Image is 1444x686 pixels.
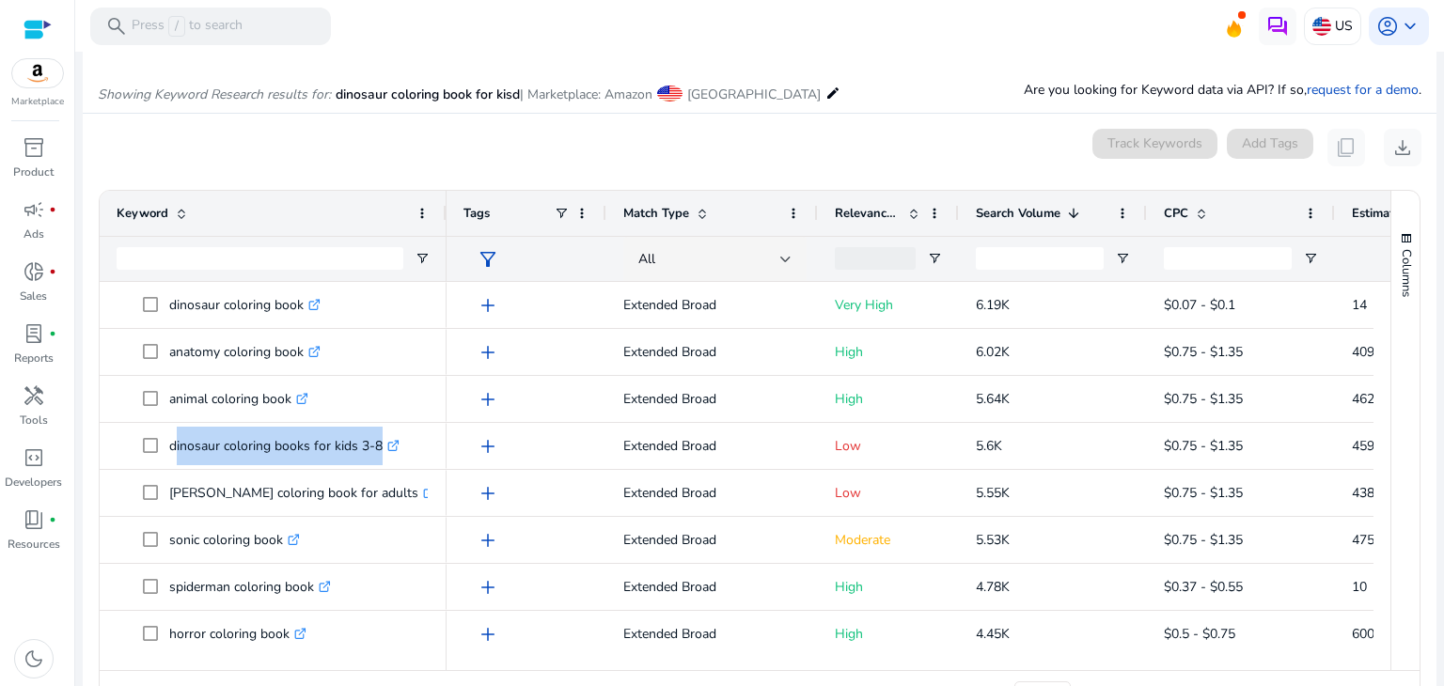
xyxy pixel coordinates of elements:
span: dark_mode [23,647,45,670]
p: Resources [8,536,60,553]
p: Press to search [132,16,243,37]
span: 438 [1352,484,1374,502]
i: Showing Keyword Research results for: [98,86,331,103]
button: Open Filter Menu [1303,251,1318,266]
span: 10 [1352,578,1367,596]
span: fiber_manual_record [49,330,56,337]
p: Ads [24,226,44,242]
p: US [1335,9,1353,42]
span: 5.53K [976,531,1010,549]
span: add [477,482,499,505]
span: filter_alt [477,248,499,271]
span: 600 [1352,625,1374,643]
p: animal coloring book [169,380,308,418]
p: Extended Broad [623,286,801,324]
span: $0.5 - $0.75 [1164,625,1235,643]
span: | Marketplace: Amazon [520,86,652,103]
p: Extended Broad [623,568,801,606]
p: dinosaur coloring books for kids 3-8 [169,427,400,465]
span: account_circle [1376,15,1399,38]
p: High [835,568,942,606]
p: Product [13,164,54,180]
span: Tags [463,205,490,222]
span: download [1391,136,1414,159]
input: Keyword Filter Input [117,247,403,270]
p: spiderman coloring book [169,568,331,606]
span: [GEOGRAPHIC_DATA] [687,86,821,103]
span: fiber_manual_record [49,268,56,275]
span: Match Type [623,205,689,222]
span: 4.45K [976,625,1010,643]
p: Sales [20,288,47,304]
span: add [477,388,499,411]
span: fiber_manual_record [49,516,56,523]
span: 5.6K [976,437,1002,455]
span: 5.55K [976,484,1010,502]
input: CPC Filter Input [1164,247,1292,270]
a: request for a demo [1307,81,1419,99]
span: All [638,250,655,268]
span: search [105,15,128,38]
span: code_blocks [23,446,45,469]
span: Relevance Score [835,205,901,222]
p: Very High [835,286,942,324]
span: CPC [1164,205,1188,222]
span: add [477,623,499,646]
p: Low [835,427,942,465]
span: / [168,16,185,37]
span: 6.19K [976,296,1010,314]
p: Extended Broad [623,474,801,512]
span: 462 [1352,390,1374,408]
p: anatomy coloring book [169,333,321,371]
p: Extended Broad [623,333,801,371]
span: 409 [1352,343,1374,361]
span: $0.07 - $0.1 [1164,296,1235,314]
span: inventory_2 [23,136,45,159]
button: Open Filter Menu [1115,251,1130,266]
span: 459 [1352,437,1374,455]
span: $0.75 - $1.35 [1164,390,1243,408]
span: $0.75 - $1.35 [1164,437,1243,455]
span: handyman [23,384,45,407]
span: dinosaur coloring book for kisd [336,86,520,103]
span: $0.75 - $1.35 [1164,484,1243,502]
p: Extended Broad [623,427,801,465]
p: Low [835,474,942,512]
span: add [477,341,499,364]
span: 4.78K [976,578,1010,596]
span: $0.37 - $0.55 [1164,578,1243,596]
span: Search Volume [976,205,1060,222]
span: donut_small [23,260,45,283]
p: Moderate [835,521,942,559]
mat-icon: edit [825,82,840,104]
p: horror coloring book [169,615,306,653]
button: Open Filter Menu [415,251,430,266]
p: dinosaur coloring book [169,286,321,324]
p: Are you looking for Keyword data via API? If so, . [1024,80,1421,100]
span: campaign [23,198,45,221]
p: Extended Broad [623,521,801,559]
p: Tools [20,412,48,429]
span: fiber_manual_record [49,206,56,213]
span: book_4 [23,508,45,531]
p: Developers [5,474,62,491]
span: lab_profile [23,322,45,345]
p: sonic coloring book [169,521,300,559]
span: 475 [1352,531,1374,549]
img: us.svg [1312,17,1331,36]
input: Search Volume Filter Input [976,247,1104,270]
p: Marketplace [11,95,64,109]
p: Extended Broad [623,615,801,653]
span: add [477,294,499,317]
p: High [835,333,942,371]
span: Columns [1398,249,1415,297]
span: add [477,435,499,458]
span: $0.75 - $1.35 [1164,531,1243,549]
span: add [477,576,499,599]
p: High [835,380,942,418]
img: amazon.svg [12,59,63,87]
span: 6.02K [976,343,1010,361]
span: Keyword [117,205,168,222]
p: Extended Broad [623,380,801,418]
span: 5.64K [976,390,1010,408]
